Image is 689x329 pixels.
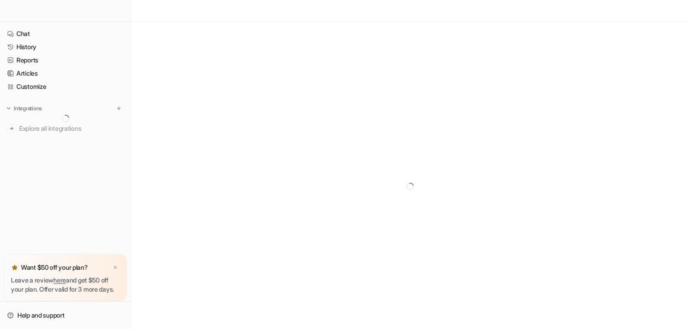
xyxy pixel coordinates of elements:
[4,122,127,135] a: Explore all integrations
[4,309,127,322] a: Help and support
[4,54,127,67] a: Reports
[11,276,120,294] p: Leave a review and get $50 off your plan. Offer valid for 3 more days.
[116,105,122,112] img: menu_add.svg
[4,41,127,53] a: History
[53,276,66,284] a: here
[11,264,18,271] img: star
[14,105,42,112] p: Integrations
[4,27,127,40] a: Chat
[4,67,127,80] a: Articles
[19,121,123,136] span: Explore all integrations
[113,265,118,271] img: x
[5,105,12,112] img: expand menu
[4,80,127,93] a: Customize
[7,124,16,133] img: explore all integrations
[21,263,88,272] p: Want $50 off your plan?
[4,104,45,113] button: Integrations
